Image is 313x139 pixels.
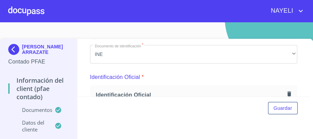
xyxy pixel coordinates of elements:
p: Identificación Oficial [90,73,140,81]
p: Documentos [8,106,55,113]
span: NAYELI [266,5,297,16]
div: INE [90,45,297,63]
span: Identificación Oficial [96,91,285,99]
button: Guardar [268,102,298,115]
div: [PERSON_NAME] ARRAZATE [8,44,69,58]
p: Información del Client (PFAE contado) [8,76,69,101]
img: Docupass spot blue [8,44,22,55]
span: Guardar [273,104,292,113]
p: [PERSON_NAME] ARRAZATE [22,44,69,55]
p: Contado PFAE [8,58,69,66]
button: account of current user [266,5,305,16]
p: Datos del cliente [8,119,55,133]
